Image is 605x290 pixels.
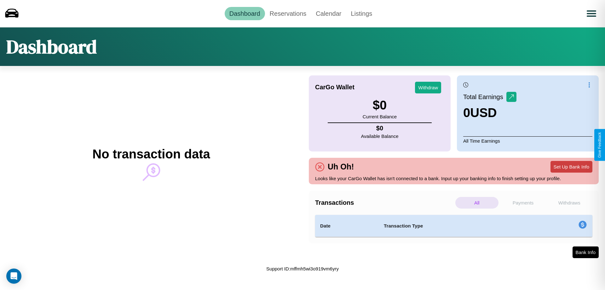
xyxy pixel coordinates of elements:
[415,82,441,93] button: Withdraw
[455,197,498,209] p: All
[315,215,592,237] table: simple table
[463,91,506,103] p: Total Earnings
[361,132,399,140] p: Available Balance
[361,125,399,132] h4: $ 0
[320,222,374,230] h4: Date
[315,84,354,91] h4: CarGo Wallet
[265,7,311,20] a: Reservations
[463,106,516,120] h3: 0 USD
[363,112,397,121] p: Current Balance
[6,269,21,284] div: Open Intercom Messenger
[225,7,265,20] a: Dashboard
[583,5,600,22] button: Open menu
[315,199,454,206] h4: Transactions
[6,34,97,60] h1: Dashboard
[315,174,592,183] p: Looks like your CarGo Wallet has isn't connected to a bank. Input up your banking info to finish ...
[597,132,602,158] div: Give Feedback
[266,264,339,273] p: Support ID: mffmh5wi3o919vm6yry
[502,197,545,209] p: Payments
[363,98,397,112] h3: $ 0
[463,136,592,145] p: All Time Earnings
[346,7,377,20] a: Listings
[311,7,346,20] a: Calendar
[548,197,591,209] p: Withdraws
[550,161,592,173] button: Set Up Bank Info
[573,246,599,258] button: Bank Info
[325,162,357,171] h4: Uh Oh!
[384,222,527,230] h4: Transaction Type
[92,147,210,161] h2: No transaction data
